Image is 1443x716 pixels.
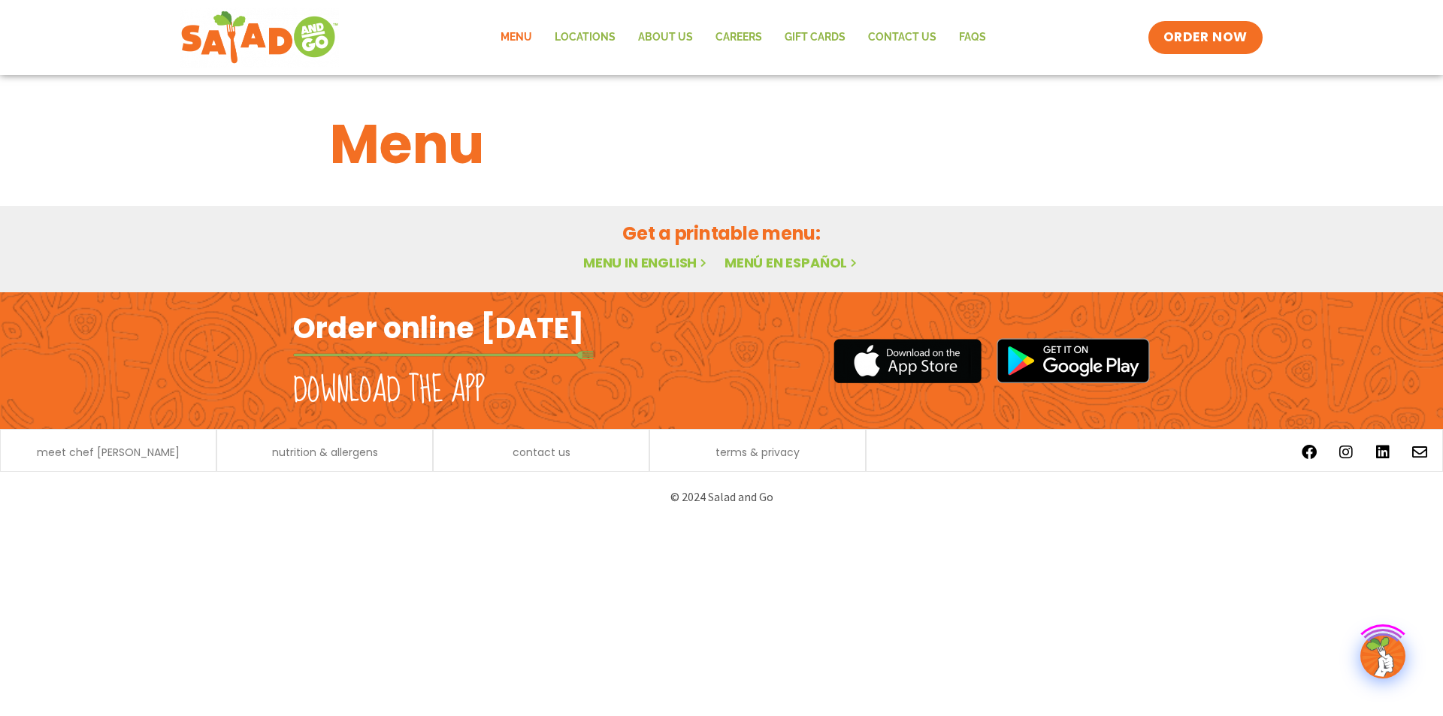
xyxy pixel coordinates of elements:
a: Menu [489,20,543,55]
h1: Menu [330,104,1113,185]
a: Menu in English [583,253,709,272]
a: Locations [543,20,627,55]
h2: Order online [DATE] [293,310,584,346]
a: Menú en español [725,253,860,272]
a: Careers [704,20,773,55]
p: © 2024 Salad and Go [301,487,1142,507]
a: ORDER NOW [1148,21,1263,54]
a: Contact Us [857,20,948,55]
nav: Menu [489,20,997,55]
a: nutrition & allergens [272,447,378,458]
a: About Us [627,20,704,55]
span: ORDER NOW [1163,29,1248,47]
a: contact us [513,447,570,458]
img: fork [293,351,594,359]
a: meet chef [PERSON_NAME] [37,447,180,458]
h2: Get a printable menu: [330,220,1113,246]
img: new-SAG-logo-768×292 [180,8,339,68]
img: google_play [997,338,1150,383]
a: GIFT CARDS [773,20,857,55]
h2: Download the app [293,370,485,412]
img: appstore [833,337,982,385]
a: terms & privacy [715,447,800,458]
a: FAQs [948,20,997,55]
